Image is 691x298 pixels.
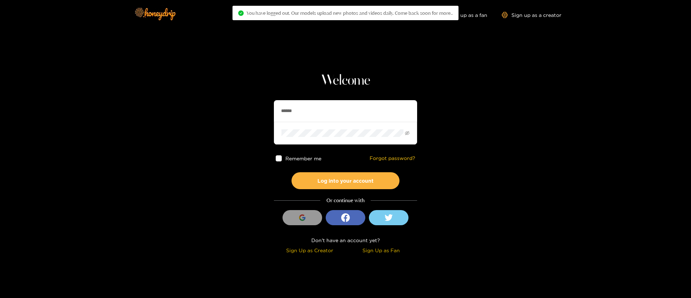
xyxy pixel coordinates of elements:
a: Forgot password? [370,155,415,161]
h1: Welcome [274,72,417,89]
div: Or continue with [274,196,417,205]
a: Sign up as a fan [438,12,487,18]
div: Sign Up as Creator [276,246,344,254]
a: Sign up as a creator [502,12,561,18]
span: Remember me [285,156,321,161]
div: Don't have an account yet? [274,236,417,244]
span: check-circle [238,10,244,16]
span: You have logged out. Our models upload new photos and videos daily. Come back soon for more.. [247,10,453,16]
button: Log into your account [292,172,399,189]
span: eye-invisible [405,131,410,135]
div: Sign Up as Fan [347,246,415,254]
